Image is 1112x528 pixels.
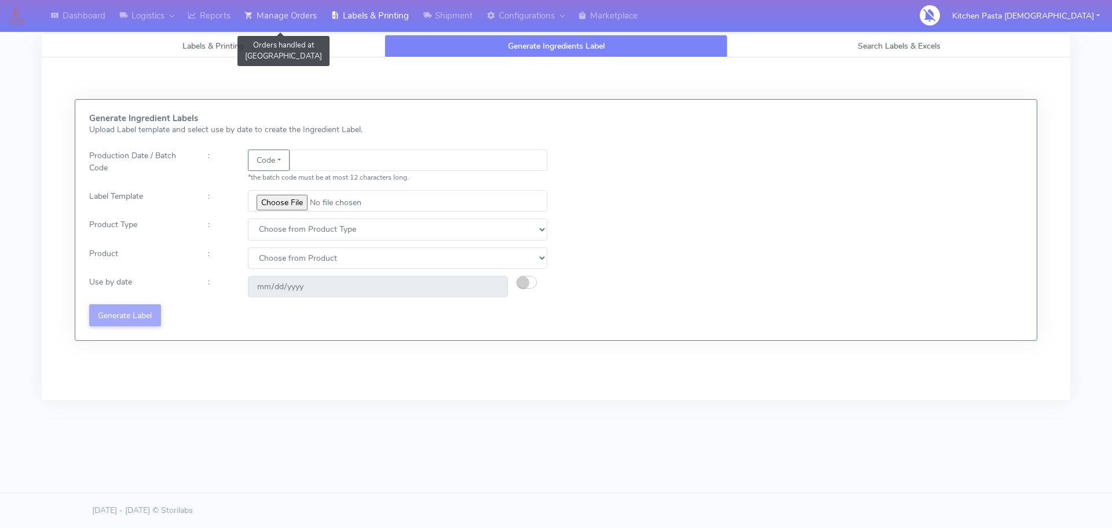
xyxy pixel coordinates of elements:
[89,114,547,123] h5: Generate Ingredient Labels
[81,190,199,212] div: Label Template
[89,304,161,326] button: Generate Label
[182,41,244,52] span: Labels & Printing
[199,190,239,212] div: :
[81,247,199,269] div: Product
[89,123,547,136] p: Upload Label template and select use by date to create the Ingredient Label.
[508,41,605,52] span: Generate Ingredients Label
[199,247,239,269] div: :
[81,219,199,240] div: Product Type
[199,219,239,240] div: :
[858,41,941,52] span: Search Labels & Excels
[943,4,1109,28] button: Kitchen Pasta [DEMOGRAPHIC_DATA]
[42,35,1070,57] ul: Tabs
[81,150,199,183] div: Production Date / Batch Code
[248,150,290,171] button: Code
[81,276,199,297] div: Use by date
[199,150,239,183] div: :
[199,276,239,297] div: :
[248,173,409,182] small: *the batch code must be at most 12 characters long.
